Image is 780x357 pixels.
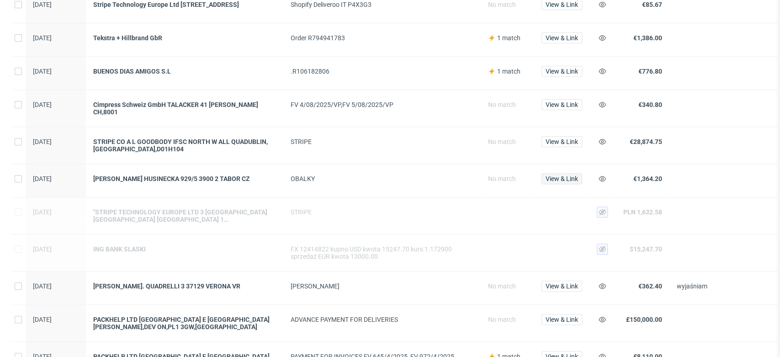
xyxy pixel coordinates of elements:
a: PACKHELP LTD [GEOGRAPHIC_DATA] E [GEOGRAPHIC_DATA][PERSON_NAME],DEV ON,PL1 3GW,[GEOGRAPHIC_DATA] [93,316,276,330]
div: ADVANCE PAYMENT FOR DELIVERIES [291,316,473,323]
span: €340.80 [638,101,662,108]
span: €776.80 [638,68,662,75]
a: BUENOS DIAS AMIGOS S.L [93,68,276,75]
a: [PERSON_NAME] HUSINECKA 929/5 3900 2 TABOR CZ [93,175,276,182]
div: Shopify Deliveroo IT P4X3G3 [291,1,473,8]
span: No match [488,1,516,8]
div: .R106182806 [291,68,473,75]
a: STRIPE CO A L GOODBODY IFSC NORTH W ALL QUADUBLIN,[GEOGRAPHIC_DATA],D01H104 [93,138,276,153]
span: 1 match [497,68,520,75]
div: STRIPE [291,208,473,216]
span: €28,874.75 [630,138,662,145]
div: Order R794941783 [291,34,473,42]
span: €1,386.00 [633,34,662,42]
span: €1,364.20 [633,175,662,182]
a: View & Link [541,175,582,182]
span: View & Link [546,68,578,75]
a: View & Link [541,1,582,8]
span: [DATE] [33,208,52,216]
div: STRIPE [291,138,473,145]
button: View & Link [541,281,582,292]
span: PLN 1,632.58 [623,208,662,216]
span: No match [488,138,516,145]
button: View & Link [541,314,582,325]
a: Stripe Technology Europe Ltd [STREET_ADDRESS] [93,1,276,8]
a: ING BANK SLASKI [93,245,276,253]
a: View & Link [541,282,582,290]
a: View & Link [541,68,582,75]
span: [DATE] [33,245,52,253]
span: [DATE] [33,282,52,290]
a: View & Link [541,101,582,108]
a: Cimpress Schweiz GmbH TALACKER 41 [PERSON_NAME] CH,8001 [93,101,276,116]
span: $15,247.70 [630,245,662,253]
span: View & Link [546,283,578,289]
span: [DATE] [33,175,52,182]
a: Tekstra + Hillbrand GbR [93,34,276,42]
div: FV 4/08/2025/VP,FV 5/08/2025/VP [291,101,473,108]
span: €85.67 [642,1,662,8]
span: No match [488,316,516,323]
span: View & Link [546,316,578,323]
span: [DATE] [33,316,52,323]
button: View & Link [541,32,582,43]
span: [DATE] [33,138,52,145]
a: View & Link [541,34,582,42]
button: View & Link [541,99,582,110]
span: [DATE] [33,1,52,8]
span: 1 match [497,34,520,42]
div: OBALKY [291,175,473,182]
a: View & Link [541,138,582,145]
span: No match [488,175,516,182]
div: FX 12414822 kupno USD kwota 15247.70 kurs 1.172900 sprzedaż EUR kwota 13000.00 [291,245,473,260]
span: No match [488,101,516,108]
button: View & Link [541,136,582,147]
span: €362.40 [638,282,662,290]
button: View & Link [541,173,582,184]
button: View & Link [541,66,582,77]
a: "STRIPE TECHNOLOGY EUROPE LTD 3 [GEOGRAPHIC_DATA] [GEOGRAPHIC_DATA] [GEOGRAPHIC_DATA] 1 [GEOGRAPH... [93,208,276,223]
span: View & Link [546,101,578,108]
div: [PERSON_NAME] [291,282,473,290]
a: [PERSON_NAME]. QUADRELLI 3 37129 VERONA VR [93,282,276,290]
span: View & Link [546,139,578,145]
span: View & Link [546,35,578,41]
a: View & Link [541,316,582,323]
span: [DATE] [33,101,52,108]
span: No match [488,282,516,290]
span: [DATE] [33,34,52,42]
span: View & Link [546,1,578,8]
span: View & Link [546,176,578,182]
span: £150,000.00 [626,316,662,323]
span: [DATE] [33,68,52,75]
